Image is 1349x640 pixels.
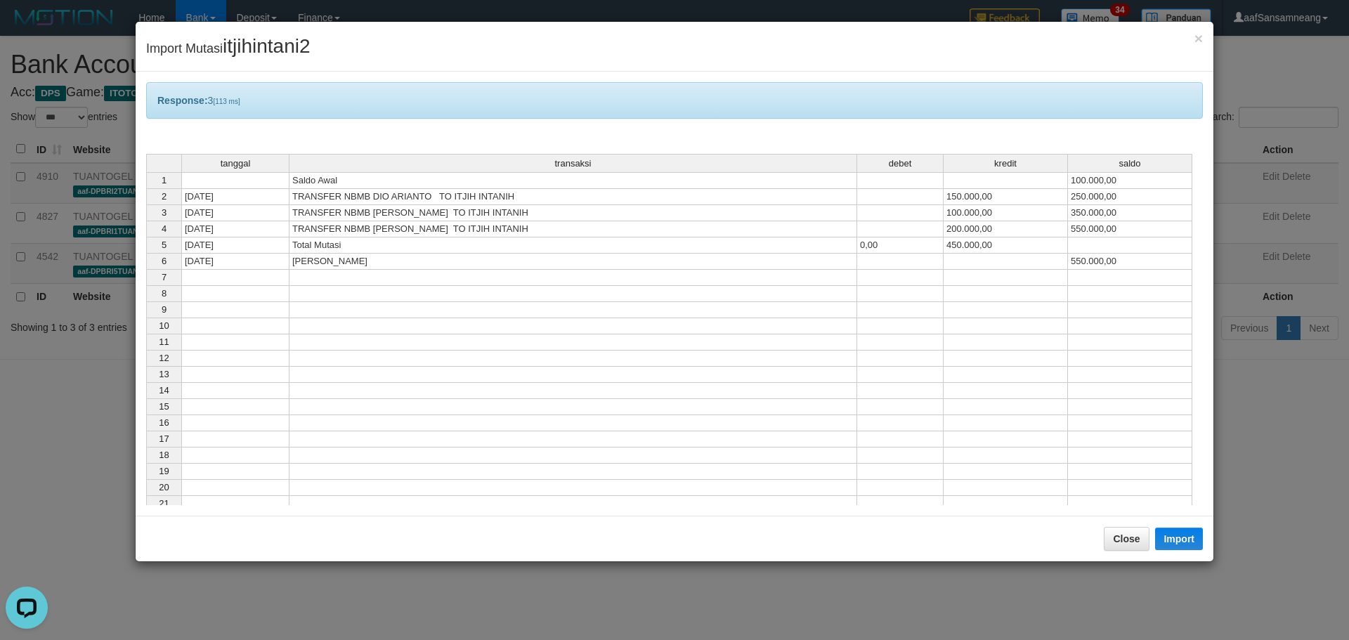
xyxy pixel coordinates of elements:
b: Response: [157,95,208,106]
span: 5 [162,240,167,250]
span: 13 [159,369,169,379]
td: 100.000,00 [1068,172,1192,189]
span: itjihintani2 [223,35,311,57]
td: 100.000,00 [944,205,1068,221]
span: kredit [994,159,1017,169]
span: × [1194,30,1203,46]
span: [113 ms] [213,98,240,105]
span: 16 [159,417,169,428]
span: 12 [159,353,169,363]
td: TRANSFER NBMB [PERSON_NAME] TO ITJIH INTANIH [289,205,857,221]
span: 11 [159,337,169,347]
span: 4 [162,223,167,234]
td: TRANSFER NBMB [PERSON_NAME] TO ITJIH INTANIH [289,221,857,237]
td: 150.000,00 [944,189,1068,205]
span: 7 [162,272,167,282]
button: Close [1104,527,1149,551]
button: Close [1194,31,1203,46]
td: [DATE] [181,189,289,205]
span: 17 [159,433,169,444]
td: Saldo Awal [289,172,857,189]
td: [DATE] [181,205,289,221]
td: 550.000,00 [1068,221,1192,237]
div: 3 [146,82,1203,119]
td: Total Mutasi [289,237,857,254]
td: 200.000,00 [944,221,1068,237]
td: 450.000,00 [944,237,1068,254]
span: 15 [159,401,169,412]
span: 20 [159,482,169,492]
td: [DATE] [181,221,289,237]
span: 19 [159,466,169,476]
span: 21 [159,498,169,509]
td: [DATE] [181,254,289,270]
button: Open LiveChat chat widget [6,6,48,48]
span: 14 [159,385,169,396]
td: TRANSFER NBMB DIO ARIANTO TO ITJIH INTANIH [289,189,857,205]
span: debet [889,159,912,169]
td: [DATE] [181,237,289,254]
span: 18 [159,450,169,460]
button: Import [1155,528,1203,550]
span: transaksi [554,159,591,169]
span: 3 [162,207,167,218]
span: Import Mutasi [146,41,311,55]
span: 8 [162,288,167,299]
td: 0,00 [857,237,944,254]
span: 9 [162,304,167,315]
span: 1 [162,175,167,185]
span: saldo [1119,159,1140,169]
span: 6 [162,256,167,266]
th: Select whole grid [146,154,181,172]
td: 350.000,00 [1068,205,1192,221]
td: [PERSON_NAME] [289,254,857,270]
td: 550.000,00 [1068,254,1192,270]
span: 10 [159,320,169,331]
span: tanggal [221,159,251,169]
td: 250.000,00 [1068,189,1192,205]
span: 2 [162,191,167,202]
